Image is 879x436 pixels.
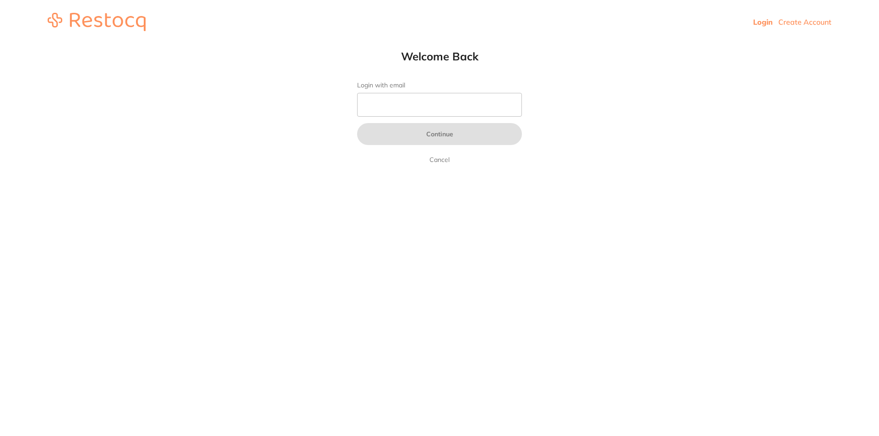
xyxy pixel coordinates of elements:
[357,123,522,145] button: Continue
[339,49,540,63] h1: Welcome Back
[48,13,146,31] img: restocq_logo.svg
[357,81,522,89] label: Login with email
[428,154,451,165] a: Cancel
[753,17,773,27] a: Login
[778,17,831,27] a: Create Account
